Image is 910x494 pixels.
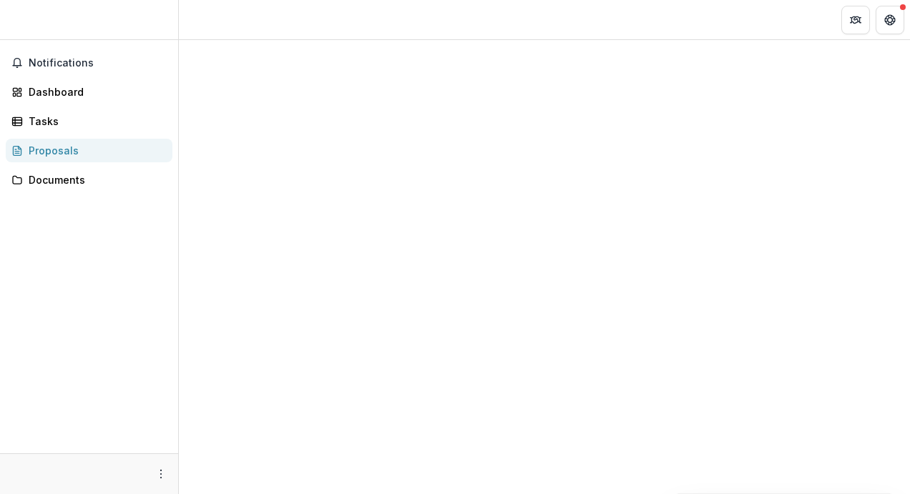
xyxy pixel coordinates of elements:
[6,109,172,133] a: Tasks
[6,139,172,162] a: Proposals
[29,114,161,129] div: Tasks
[29,84,161,99] div: Dashboard
[29,172,161,187] div: Documents
[152,465,170,483] button: More
[6,168,172,192] a: Documents
[6,51,172,74] button: Notifications
[841,6,870,34] button: Partners
[6,80,172,104] a: Dashboard
[29,143,161,158] div: Proposals
[876,6,904,34] button: Get Help
[29,57,167,69] span: Notifications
